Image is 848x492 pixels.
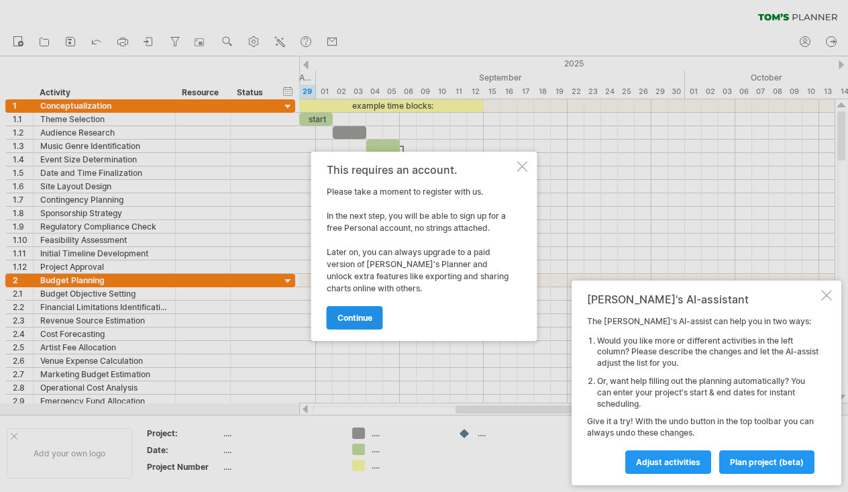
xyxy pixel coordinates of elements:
[327,164,515,176] div: This requires an account.
[327,164,515,329] div: Please take a moment to register with us. In the next step, you will be able to sign up for a fre...
[625,450,711,474] a: Adjust activities
[730,457,804,467] span: plan project (beta)
[597,336,818,369] li: Would you like more or different activities in the left column? Please describe the changes and l...
[719,450,814,474] a: plan project (beta)
[587,293,818,306] div: [PERSON_NAME]'s AI-assistant
[587,316,818,473] div: The [PERSON_NAME]'s AI-assist can help you in two ways: Give it a try! With the undo button in th...
[337,313,372,323] span: continue
[597,376,818,409] li: Or, want help filling out the planning automatically? You can enter your project's start & end da...
[327,306,383,330] a: continue
[636,457,700,467] span: Adjust activities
